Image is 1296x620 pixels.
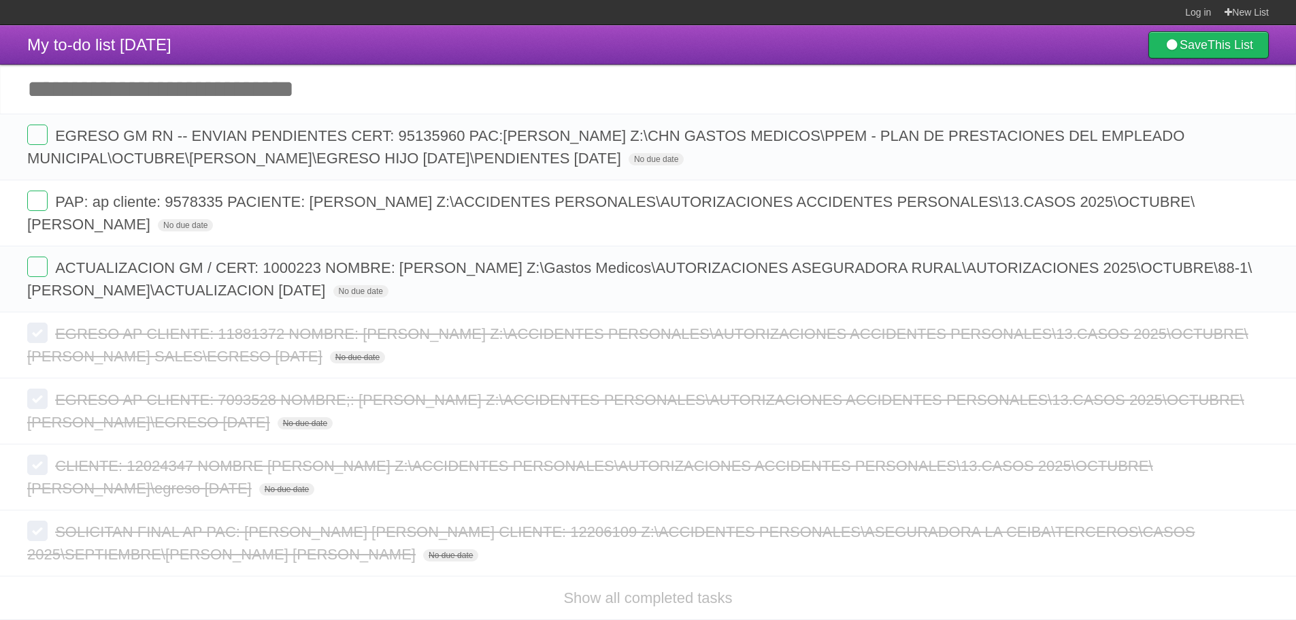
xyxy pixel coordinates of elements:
[27,127,1184,167] span: EGRESO GM RN -- ENVIAN PENDIENTES CERT: 95135960 PAC:[PERSON_NAME] Z:\CHN GASTOS MEDICOS\PPEM - P...
[27,259,1252,299] span: ACTUALIZACION GM / CERT: 1000223 NOMBRE: [PERSON_NAME] Z:\Gastos Medicos\AUTORIZACIONES ASEGURADO...
[423,549,478,561] span: No due date
[27,325,1248,365] span: EGRESO AP CLIENTE: 11881372 NOMBRE: [PERSON_NAME] Z:\ACCIDENTES PERSONALES\AUTORIZACIONES ACCIDEN...
[27,455,48,475] label: Done
[27,193,1195,233] span: PAP: ap cliente: 9578335 PACIENTE: [PERSON_NAME] Z:\ACCIDENTES PERSONALES\AUTORIZACIONES ACCIDENT...
[27,257,48,277] label: Done
[27,521,48,541] label: Done
[27,457,1153,497] span: CLIENTE: 12024347 NOMBRE [PERSON_NAME] Z:\ACCIDENTES PERSONALES\AUTORIZACIONES ACCIDENTES PERSONA...
[563,589,732,606] a: Show all completed tasks
[27,191,48,211] label: Done
[27,125,48,145] label: Done
[158,219,213,231] span: No due date
[27,389,48,409] label: Done
[278,417,333,429] span: No due date
[330,351,385,363] span: No due date
[629,153,684,165] span: No due date
[27,323,48,343] label: Done
[333,285,388,297] span: No due date
[27,523,1195,563] span: SOLICITAN FINAL AP PAC: [PERSON_NAME] [PERSON_NAME] CLIENTE: 12206109 Z:\ACCIDENTES PERSONALES\AS...
[1148,31,1269,59] a: SaveThis List
[259,483,314,495] span: No due date
[27,35,171,54] span: My to-do list [DATE]
[1208,38,1253,52] b: This List
[27,391,1244,431] span: EGRESO AP CLIENTE: 7093528 NOMBRE;: [PERSON_NAME] Z:\ACCIDENTES PERSONALES\AUTORIZACIONES ACCIDEN...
